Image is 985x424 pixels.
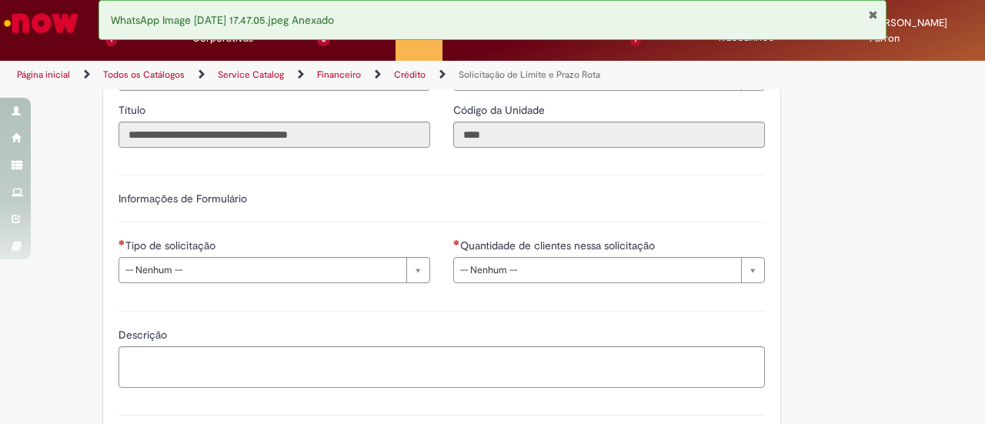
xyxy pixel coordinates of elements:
[119,346,765,387] textarea: Descrição
[218,68,284,81] a: Service Catalog
[119,103,149,117] span: Somente leitura - Título
[453,102,548,118] label: Somente leitura - Código da Unidade
[460,239,658,252] span: Quantidade de clientes nessa solicitação
[2,8,81,38] img: ServiceNow
[111,13,334,27] span: WhatsApp Image [DATE] 17.47.05.jpeg Anexado
[460,258,733,282] span: -- Nenhum --
[103,68,185,81] a: Todos os Catálogos
[870,16,947,45] span: [PERSON_NAME] Parron
[17,68,70,81] a: Página inicial
[394,68,426,81] a: Crédito
[119,192,247,205] label: Informações de Formulário
[317,68,361,81] a: Financeiro
[868,8,878,21] button: Fechar Notificação
[119,328,170,342] span: Descrição
[453,103,548,117] span: Somente leitura - Código da Unidade
[459,68,600,81] a: Solicitação de Limite e Prazo Rota
[119,102,149,118] label: Somente leitura - Título
[453,122,765,148] input: Código da Unidade
[12,61,645,89] ul: Trilhas de página
[125,258,399,282] span: -- Nenhum --
[119,239,125,245] span: Necessários
[119,122,430,148] input: Título
[453,239,460,245] span: Necessários
[125,239,219,252] span: Tipo de solicitação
